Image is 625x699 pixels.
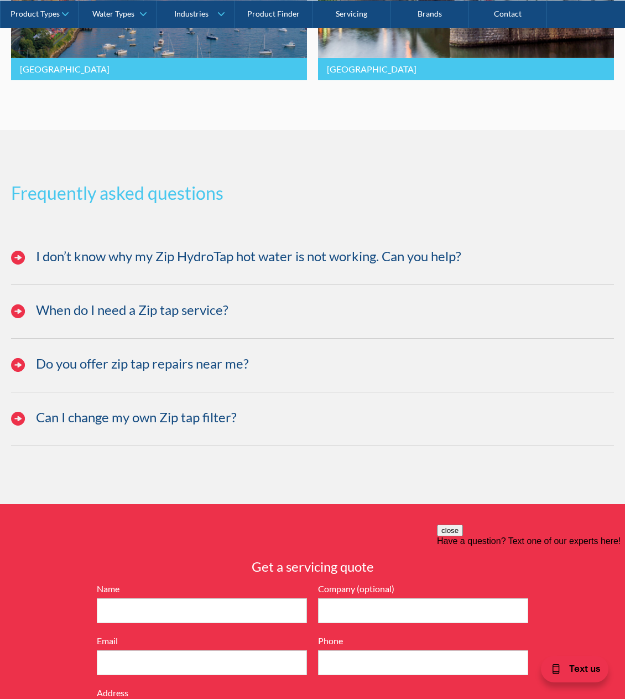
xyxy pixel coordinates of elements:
[318,634,528,648] label: Phone
[97,634,307,648] label: Email
[97,582,307,596] label: Name
[514,644,625,699] iframe: podium webchat widget bubble
[318,582,528,596] label: Company (optional)
[36,356,249,372] h3: Do you offer zip tap repairs near me?
[36,410,237,426] h3: Can I change my own Zip tap filter?
[11,9,60,18] div: Product Types
[437,525,625,657] iframe: podium webchat widget prompt
[36,248,461,265] h3: I don’t know why my Zip HydroTap hot water is not working. Can you help?
[11,180,614,206] h3: Frequently asked questions
[174,9,209,18] div: Industries
[36,302,228,318] h3: When do I need a Zip tap service?
[97,557,528,577] h3: Get a servicing quote
[92,9,134,18] div: Water Types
